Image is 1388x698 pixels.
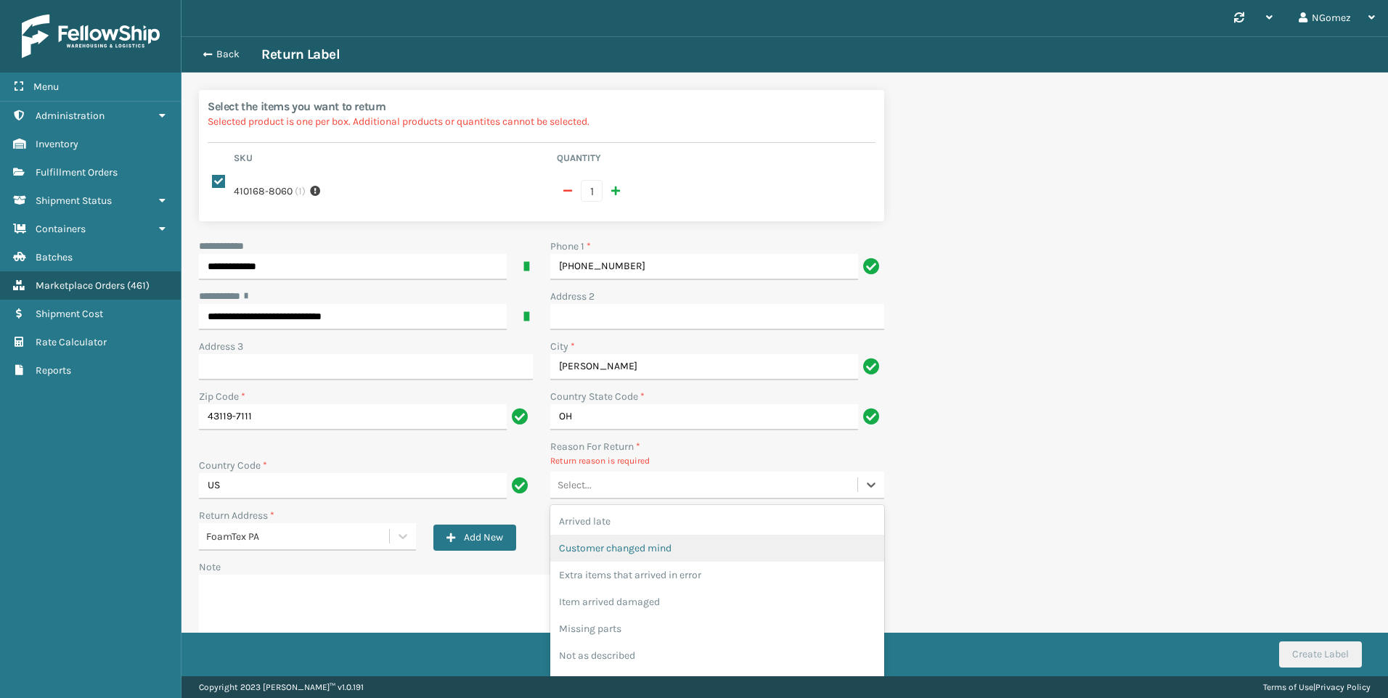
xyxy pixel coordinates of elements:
[550,508,884,535] div: Arrived late
[36,223,86,235] span: Containers
[36,166,118,178] span: Fulfillment Orders
[36,279,125,292] span: Marketplace Orders
[208,99,875,114] h2: Select the items you want to return
[22,15,160,58] img: logo
[261,46,340,63] h3: Return Label
[550,615,884,642] div: Missing parts
[199,389,245,404] label: Zip Code
[550,339,575,354] label: City
[36,251,73,263] span: Batches
[199,561,221,573] label: Note
[550,562,884,588] div: Extra items that arrived in error
[550,642,884,669] div: Not as described
[550,588,884,615] div: Item arrived damaged
[206,529,391,544] div: FoamTex PA
[550,239,591,254] label: Phone 1
[36,194,112,207] span: Shipment Status
[127,279,150,292] span: ( 461 )
[229,152,552,169] th: Sku
[552,152,875,169] th: Quantity
[1263,676,1371,698] div: |
[550,289,595,304] label: Address 2
[199,339,243,354] label: Address 3
[558,477,592,493] div: Select...
[550,389,645,404] label: Country State Code
[234,184,293,199] label: 410168-8060
[1315,682,1371,692] a: Privacy Policy
[36,138,78,150] span: Inventory
[550,439,640,454] label: Reason For Return
[195,48,261,61] button: Back
[433,525,516,551] button: Add New
[1279,641,1362,668] button: Create Label
[295,184,306,199] span: ( 1 )
[36,364,71,377] span: Reports
[33,81,59,93] span: Menu
[36,336,107,348] span: Rate Calculator
[550,669,884,696] div: Wrong item sent
[1263,682,1313,692] a: Terms of Use
[36,110,105,122] span: Administration
[199,458,267,473] label: Country Code
[550,535,884,562] div: Customer changed mind
[208,114,875,129] p: Selected product is one per box. Additional products or quantites cannot be selected.
[36,308,103,320] span: Shipment Cost
[550,454,884,467] p: Return reason is required
[199,508,274,523] label: Return Address
[199,676,364,698] p: Copyright 2023 [PERSON_NAME]™ v 1.0.191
